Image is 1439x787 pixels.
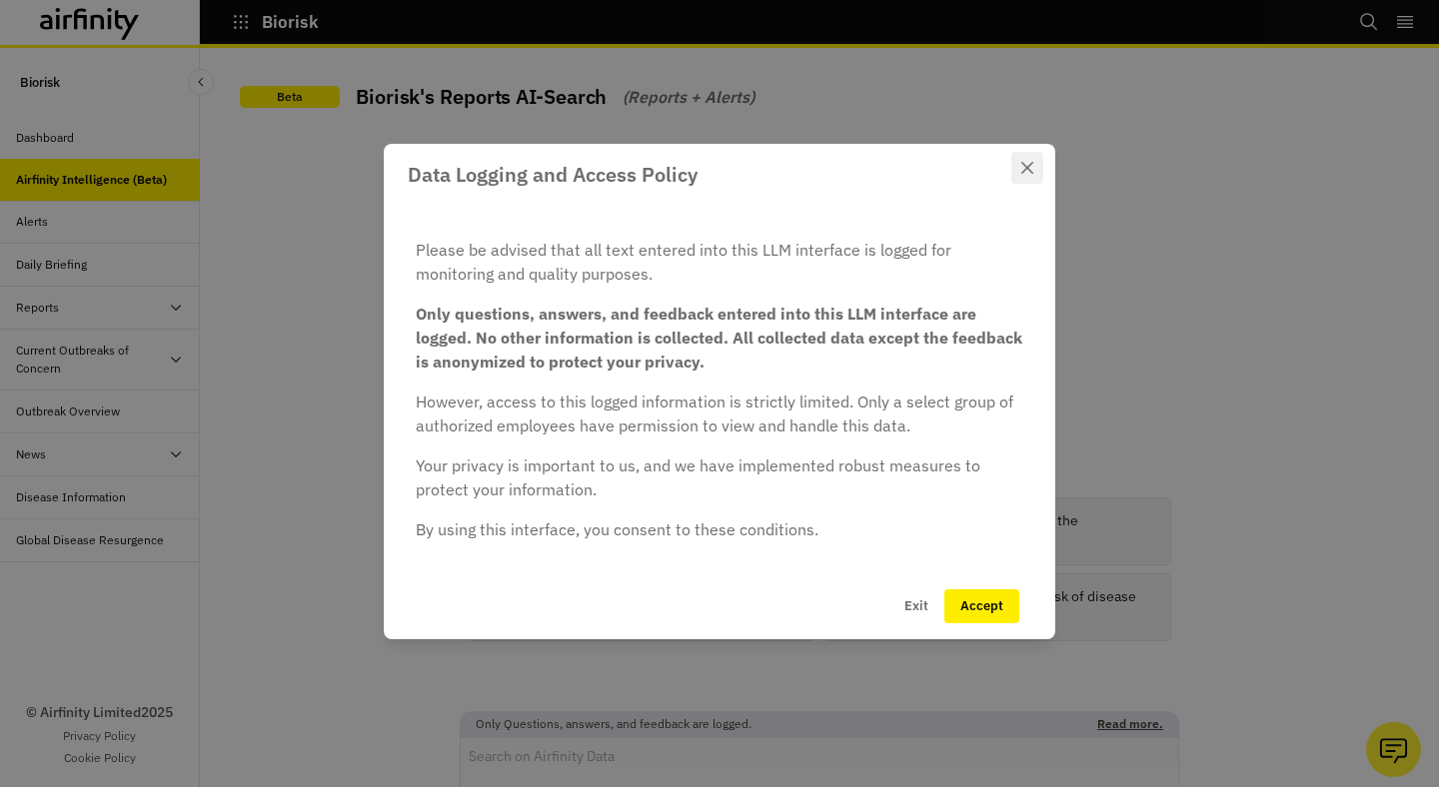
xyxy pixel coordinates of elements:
[944,589,1019,623] button: Accept
[416,238,1023,286] p: Please be advised that all text entered into this LLM interface is logged for monitoring and qual...
[1011,152,1043,184] button: Close
[416,302,1023,374] p: Only questions, answers, and feedback entered into this LLM interface are logged. No other inform...
[416,453,1023,501] p: Your privacy is important to us, and we have implemented robust measures to protect your informat...
[416,517,1023,541] p: By using this interface, you consent to these conditions.
[888,589,944,623] button: Exit
[416,390,1023,437] p: However, access to this logged information is strictly limited. Only a select group of authorized...
[384,144,1055,206] header: Data Logging and Access Policy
